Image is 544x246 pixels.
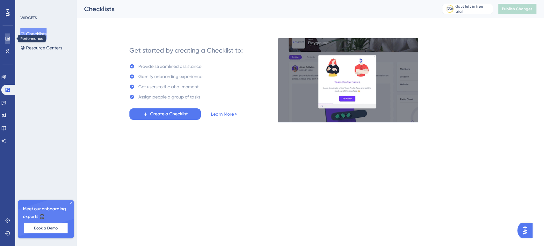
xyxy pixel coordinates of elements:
[446,6,453,11] div: 358
[129,46,243,55] div: Get started by creating a Checklist to:
[20,42,62,54] button: Resource Centers
[211,110,237,118] a: Learn More >
[138,73,202,80] div: Gamify onbaording experience
[34,226,58,231] span: Book a Demo
[138,93,200,101] div: Assign people a group of tasks
[129,108,201,120] button: Create a Checklist
[278,38,418,123] img: e28e67207451d1beac2d0b01ddd05b56.gif
[138,83,199,90] div: Get users to the aha-moment
[498,4,536,14] button: Publish Changes
[517,221,536,240] iframe: UserGuiding AI Assistant Launcher
[138,62,201,70] div: Provide streamlined assistance
[20,28,47,40] button: Checklists
[502,6,533,11] span: Publish Changes
[24,223,68,233] button: Book a Demo
[23,205,69,221] span: Meet our onboarding experts 🎧
[455,4,491,14] div: days left in free trial
[84,4,426,13] div: Checklists
[150,110,188,118] span: Create a Checklist
[20,15,37,20] div: WIDGETS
